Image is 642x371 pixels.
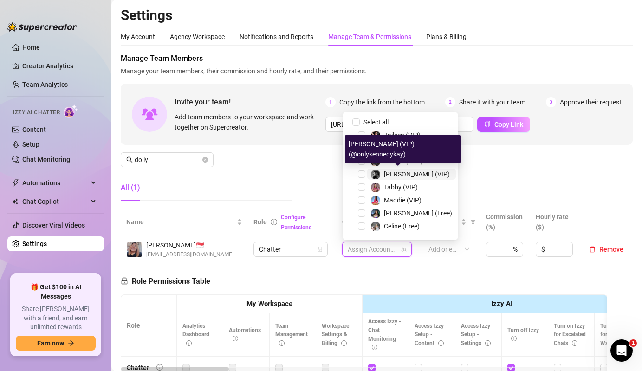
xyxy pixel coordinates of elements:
[485,340,491,346] span: info-circle
[546,97,556,107] span: 3
[585,244,627,255] button: Remove
[599,246,623,253] span: Remove
[572,340,577,346] span: info-circle
[22,176,88,190] span: Automations
[438,340,444,346] span: info-circle
[121,182,140,193] div: All (1)
[202,157,208,163] button: close-circle
[22,126,46,133] a: Content
[401,247,407,252] span: team
[384,222,420,230] span: Celine (Free)
[589,246,596,253] span: delete
[233,336,238,341] span: info-circle
[507,327,539,342] span: Turn off Izzy
[322,323,349,347] span: Workspace Settings & Billing
[358,170,365,178] span: Select tree node
[259,242,322,256] span: Chatter
[494,121,523,128] span: Copy Link
[600,323,631,347] span: Turn on Izzy for Time Wasters
[253,218,267,226] span: Role
[175,112,322,132] span: Add team members to your workspace and work together on Supercreator.
[384,196,422,204] span: Maddie (VIP)
[560,97,622,107] span: Approve their request
[317,247,323,252] span: lock
[358,209,365,217] span: Select tree node
[325,97,336,107] span: 1
[342,217,403,227] span: Creator accounts
[358,196,365,204] span: Select tree node
[127,242,142,257] img: Dolly Faith Lou Hildore
[629,339,637,347] span: 1
[22,141,39,148] a: Setup
[22,240,47,247] a: Settings
[170,32,225,42] div: Agency Workspace
[22,156,70,163] a: Chat Monitoring
[146,240,233,250] span: [PERSON_NAME] 🇸🇬
[121,295,177,357] th: Role
[368,318,401,351] span: Access Izzy - Chat Monitoring
[22,59,97,73] a: Creator Analytics
[470,219,476,225] span: filter
[610,339,633,362] iframe: Intercom live chat
[22,44,40,51] a: Home
[121,7,633,24] h2: Settings
[468,215,478,229] span: filter
[328,32,411,42] div: Manage Team & Permissions
[345,135,461,163] div: [PERSON_NAME] (VIP) (@onlykennedykay)
[384,209,452,217] span: [PERSON_NAME] (Free)
[415,323,444,347] span: Access Izzy Setup - Content
[12,179,19,187] span: thunderbolt
[126,217,235,227] span: Name
[360,117,392,127] span: Select all
[339,97,425,107] span: Copy the link from the bottom
[121,66,633,76] span: Manage your team members, their commission and hourly rate, and their permissions.
[246,299,292,308] strong: My Workspace
[459,97,525,107] span: Share it with your team
[371,183,380,192] img: Tabby (VIP)
[426,32,467,42] div: Plans & Billing
[371,209,380,218] img: Maddie (Free)
[121,208,248,236] th: Name
[12,198,18,205] img: Chat Copilot
[271,219,277,225] span: info-circle
[281,214,311,231] a: Configure Permissions
[16,305,96,332] span: Share [PERSON_NAME] with a friend, and earn unlimited rewards
[121,277,128,285] span: lock
[186,340,192,346] span: info-circle
[384,170,450,178] span: [PERSON_NAME] (VIP)
[68,340,74,346] span: arrow-right
[121,32,155,42] div: My Account
[240,32,313,42] div: Notifications and Reports
[22,81,68,88] a: Team Analytics
[182,323,209,347] span: Analytics Dashboard
[371,131,380,140] img: Jaileen (VIP)
[384,131,421,139] span: Jaileen (VIP)
[358,183,365,191] span: Select tree node
[554,323,586,347] span: Turn on Izzy for Escalated Chats
[477,117,530,132] button: Copy Link
[358,131,365,139] span: Select tree node
[135,155,201,165] input: Search members
[229,327,261,342] span: Automations
[279,340,285,346] span: info-circle
[530,208,580,236] th: Hourly rate ($)
[156,364,163,371] span: info-circle
[341,340,347,346] span: info-circle
[445,97,455,107] span: 2
[16,336,96,351] button: Earn nowarrow-right
[358,222,365,230] span: Select tree node
[275,323,308,347] span: Team Management
[37,339,64,347] span: Earn now
[121,53,633,64] span: Manage Team Members
[384,183,418,191] span: Tabby (VIP)
[16,283,96,301] span: 🎁 Get $100 in AI Messages
[511,336,517,341] span: info-circle
[371,222,380,231] img: Celine (Free)
[491,299,512,308] strong: Izzy AI
[371,170,380,179] img: Kennedy (VIP)
[372,345,377,350] span: info-circle
[146,250,233,259] span: [EMAIL_ADDRESS][DOMAIN_NAME]
[13,108,60,117] span: Izzy AI Chatter
[484,121,491,127] span: copy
